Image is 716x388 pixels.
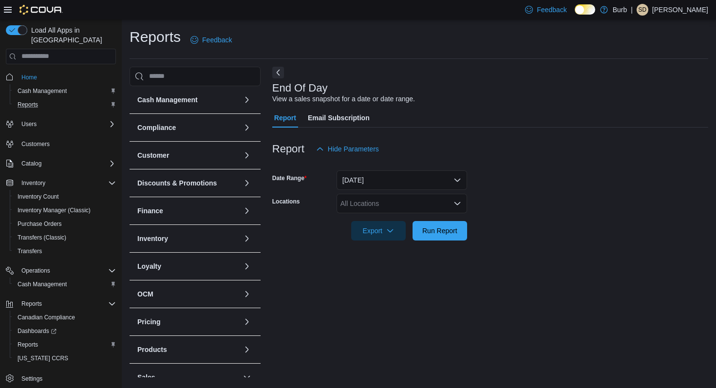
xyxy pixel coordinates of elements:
[137,150,239,160] button: Customer
[27,25,116,45] span: Load All Apps in [GEOGRAPHIC_DATA]
[18,298,116,310] span: Reports
[14,312,79,323] a: Canadian Compliance
[10,277,120,291] button: Cash Management
[14,204,116,216] span: Inventory Manager (Classic)
[10,84,120,98] button: Cash Management
[18,354,68,362] span: [US_STATE] CCRS
[21,74,37,81] span: Home
[137,317,239,327] button: Pricing
[18,138,54,150] a: Customers
[241,177,253,189] button: Discounts & Promotions
[14,99,116,111] span: Reports
[18,72,41,83] a: Home
[137,372,155,382] h3: Sales
[2,157,120,170] button: Catalog
[130,27,181,47] h1: Reports
[537,5,566,15] span: Feedback
[10,311,120,324] button: Canadian Compliance
[137,95,239,105] button: Cash Management
[137,289,239,299] button: OCM
[274,108,296,128] span: Report
[631,4,633,16] p: |
[18,177,49,189] button: Inventory
[10,351,120,365] button: [US_STATE] CCRS
[10,338,120,351] button: Reports
[137,289,153,299] h3: OCM
[14,312,116,323] span: Canadian Compliance
[21,179,45,187] span: Inventory
[14,339,42,351] a: Reports
[272,94,415,104] div: View a sales snapshot for a date or date range.
[241,94,253,106] button: Cash Management
[18,220,62,228] span: Purchase Orders
[10,98,120,111] button: Reports
[14,232,70,243] a: Transfers (Classic)
[10,190,120,203] button: Inventory Count
[18,247,42,255] span: Transfers
[18,158,116,169] span: Catalog
[357,221,400,240] span: Export
[422,226,457,236] span: Run Report
[10,244,120,258] button: Transfers
[18,206,91,214] span: Inventory Manager (Classic)
[308,108,370,128] span: Email Subscription
[639,4,647,16] span: SD
[14,85,116,97] span: Cash Management
[18,138,116,150] span: Customers
[241,205,253,217] button: Finance
[18,71,116,83] span: Home
[14,339,116,351] span: Reports
[18,87,67,95] span: Cash Management
[14,352,116,364] span: Washington CCRS
[18,177,116,189] span: Inventory
[10,231,120,244] button: Transfers (Classic)
[241,233,253,244] button: Inventory
[351,221,406,240] button: Export
[21,160,41,167] span: Catalog
[413,221,467,240] button: Run Report
[14,278,116,290] span: Cash Management
[10,217,120,231] button: Purchase Orders
[2,137,120,151] button: Customers
[328,144,379,154] span: Hide Parameters
[202,35,232,45] span: Feedback
[14,245,46,257] a: Transfers
[575,4,595,15] input: Dark Mode
[14,325,60,337] a: Dashboards
[241,344,253,355] button: Products
[137,345,239,354] button: Products
[272,82,328,94] h3: End Of Day
[18,193,59,201] span: Inventory Count
[652,4,708,16] p: [PERSON_NAME]
[14,278,71,290] a: Cash Management
[2,371,120,385] button: Settings
[21,267,50,275] span: Operations
[137,178,239,188] button: Discounts & Promotions
[272,67,284,78] button: Next
[137,123,239,132] button: Compliance
[14,191,116,203] span: Inventory Count
[14,352,72,364] a: [US_STATE] CCRS
[241,371,253,383] button: Sales
[137,178,217,188] h3: Discounts & Promotions
[137,234,239,243] button: Inventory
[241,316,253,328] button: Pricing
[137,261,239,271] button: Loyalty
[241,260,253,272] button: Loyalty
[272,198,300,205] label: Locations
[18,372,116,384] span: Settings
[18,158,45,169] button: Catalog
[14,325,116,337] span: Dashboards
[18,298,46,310] button: Reports
[453,200,461,207] button: Open list of options
[21,300,42,308] span: Reports
[241,149,253,161] button: Customer
[14,245,116,257] span: Transfers
[14,218,116,230] span: Purchase Orders
[2,176,120,190] button: Inventory
[18,314,75,321] span: Canadian Compliance
[18,341,38,349] span: Reports
[137,150,169,160] h3: Customer
[312,139,383,159] button: Hide Parameters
